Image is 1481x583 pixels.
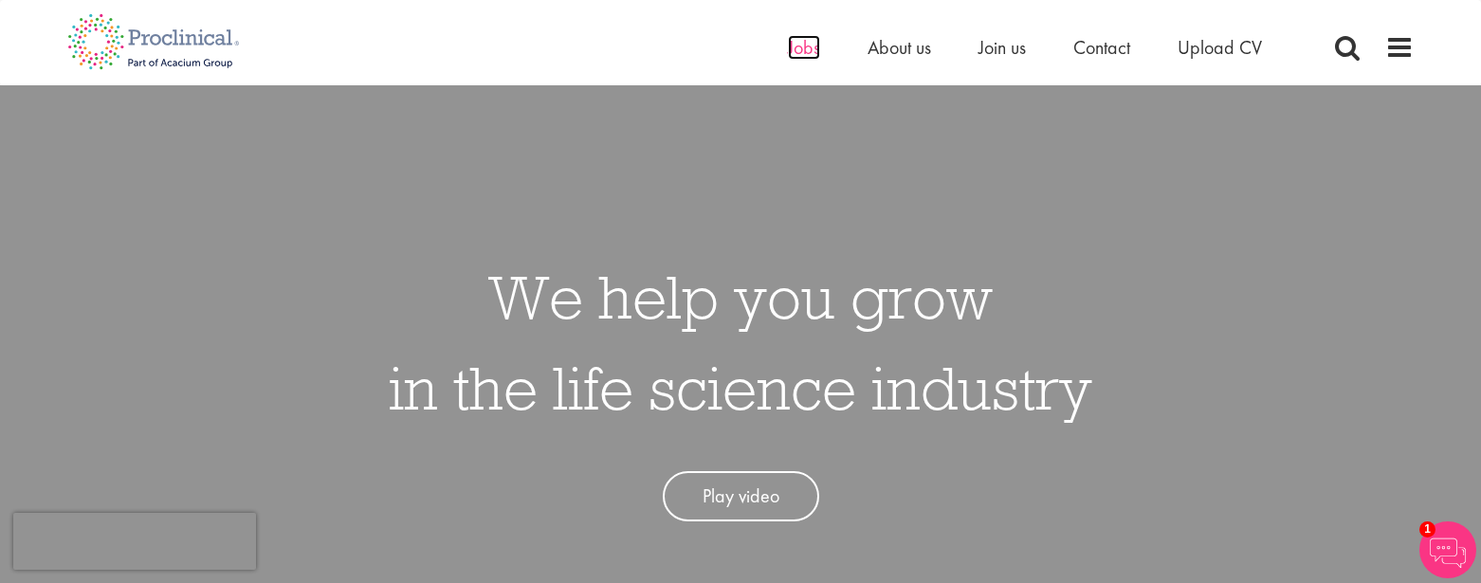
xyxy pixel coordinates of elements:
[788,35,820,60] a: Jobs
[1073,35,1130,60] a: Contact
[1178,35,1262,60] a: Upload CV
[868,35,931,60] a: About us
[663,471,819,521] a: Play video
[1419,521,1435,537] span: 1
[389,251,1092,433] h1: We help you grow in the life science industry
[1419,521,1476,578] img: Chatbot
[978,35,1026,60] a: Join us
